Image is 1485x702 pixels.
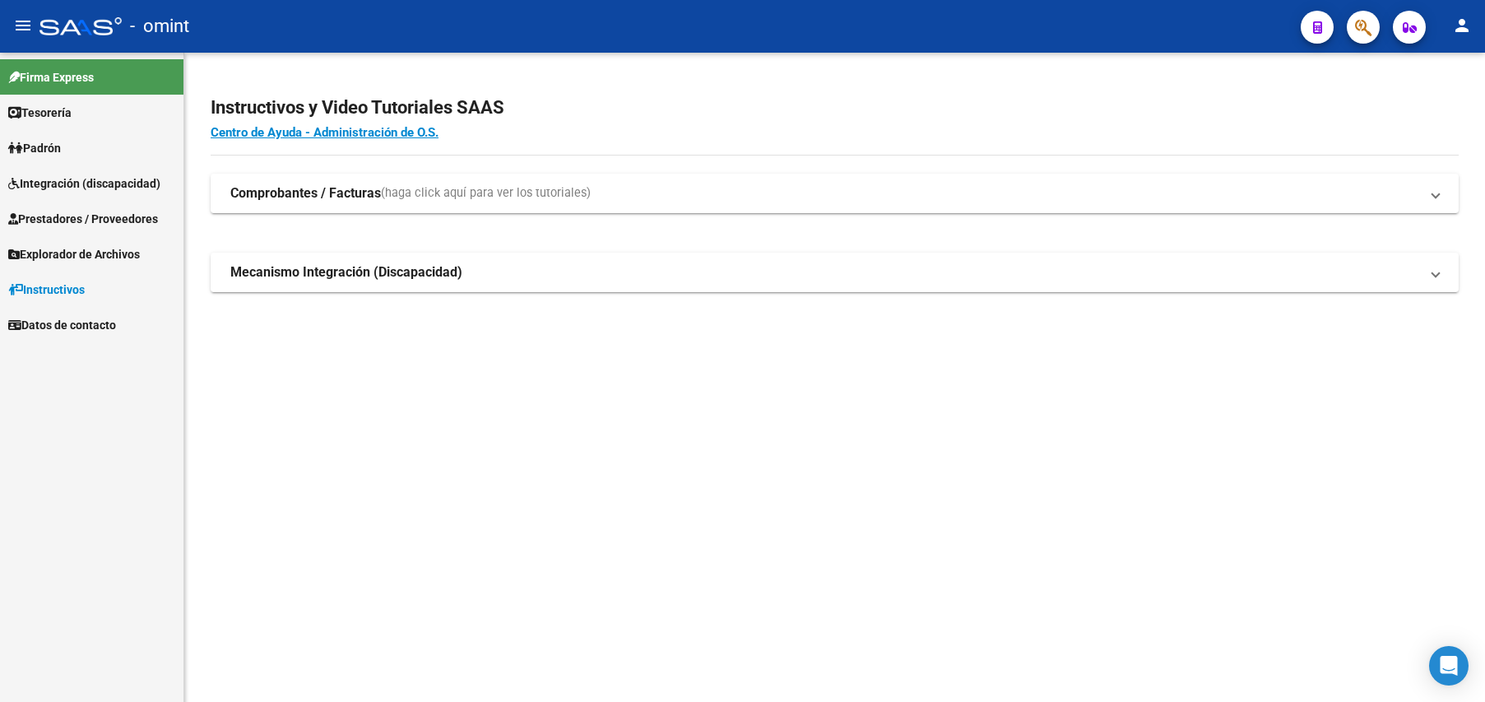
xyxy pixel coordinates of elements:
span: Padrón [8,139,61,157]
span: Instructivos [8,281,85,299]
strong: Comprobantes / Facturas [230,184,381,202]
span: - omint [130,8,189,44]
mat-expansion-panel-header: Mecanismo Integración (Discapacidad) [211,253,1459,292]
span: Integración (discapacidad) [8,174,160,193]
mat-icon: menu [13,16,33,35]
span: Explorador de Archivos [8,245,140,263]
span: Firma Express [8,68,94,86]
mat-icon: person [1452,16,1472,35]
h2: Instructivos y Video Tutoriales SAAS [211,92,1459,123]
div: Open Intercom Messenger [1429,646,1469,686]
span: Tesorería [8,104,72,122]
strong: Mecanismo Integración (Discapacidad) [230,263,462,281]
span: Datos de contacto [8,316,116,334]
span: Prestadores / Proveedores [8,210,158,228]
span: (haga click aquí para ver los tutoriales) [381,184,591,202]
a: Centro de Ayuda - Administración de O.S. [211,125,439,140]
mat-expansion-panel-header: Comprobantes / Facturas(haga click aquí para ver los tutoriales) [211,174,1459,213]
